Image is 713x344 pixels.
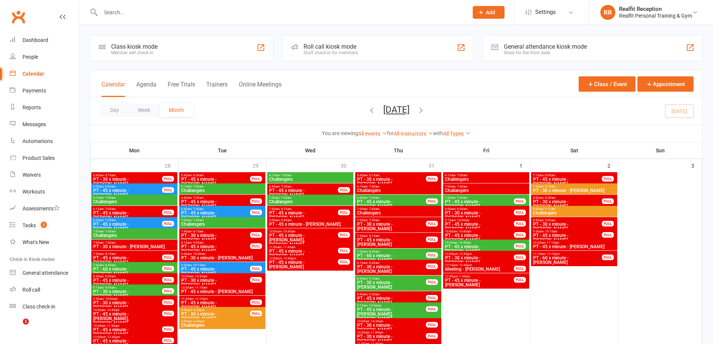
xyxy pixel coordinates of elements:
span: - 7:45am [455,196,467,200]
div: FULL [602,198,614,204]
div: General attendance kiosk mode [504,43,587,50]
span: PT - 30 x minute - [PERSON_NAME] [181,256,264,260]
span: - 1:30pm [458,275,470,278]
span: 8:15am [181,241,250,244]
a: Automations [10,133,79,150]
span: - 7:00am [104,196,116,200]
div: FULL [162,187,174,193]
button: Trainers [206,81,228,97]
button: [DATE] [383,104,409,115]
span: - 9:15am [368,277,380,280]
th: Mon [91,143,179,158]
span: PT - 45 x minute - [PERSON_NAME] [269,211,338,220]
span: 8:00am [533,196,602,200]
span: 6:15am [93,196,176,200]
span: - 6:45am [104,185,116,188]
div: FULL [250,277,262,283]
div: FULL [250,243,262,249]
a: Class kiosk mode [10,298,79,315]
div: Realfit Personal Training & Gym [619,12,692,19]
span: 9:15am [93,286,162,289]
div: Product Sales [22,155,55,161]
span: 9:30am [181,252,264,256]
span: - 9:00am [192,241,204,244]
div: FULL [162,299,174,305]
span: Settings [535,4,556,21]
div: FULL [338,232,350,238]
span: 7:00am [93,230,176,233]
th: Thu [354,143,442,158]
div: FULL [426,295,438,301]
span: PT - 45 x minute - [PERSON_NAME], [PERSON_NAME]... [269,233,338,247]
span: - 10:15am [192,264,205,267]
div: FULL [514,243,526,249]
span: 7:30am [269,207,338,211]
div: FULL [602,255,614,260]
div: FULL [250,210,262,215]
span: 12:45pm [445,275,514,278]
div: FULL [602,232,614,238]
span: 6:15am [445,174,528,177]
div: FULL [162,255,174,260]
div: 29 [253,159,266,171]
span: 9:15am [445,219,514,222]
span: - 6:15am [368,174,380,177]
span: 10:00am [181,275,250,278]
span: PT - 45 x minute - [PERSON_NAME] [445,244,514,253]
span: 12:00pm [269,257,338,260]
div: Tasks [22,222,36,228]
span: PT - 45 x minute - [PERSON_NAME] [269,260,338,269]
span: PT - 30 x minute - [PERSON_NAME] [357,265,426,274]
th: Wed [266,143,354,158]
span: - 7:30am [280,185,292,188]
a: Messages [10,116,79,133]
div: Realfit Reception [619,6,692,12]
span: - 8:30am [543,196,555,200]
strong: You are viewing [322,130,358,136]
button: Add [473,6,505,19]
span: 10:00am [445,241,514,244]
span: PT - 60 x minute - [PERSON_NAME] [357,253,426,262]
div: FULL [514,266,526,271]
span: 7:30am [93,252,162,256]
div: FULL [426,279,438,285]
span: Meeting - [PERSON_NAME] [445,267,514,271]
div: FULL [338,248,350,253]
span: PT - 30 x minute - [PERSON_NAME] [445,256,514,265]
button: Calendar [101,81,125,97]
span: - 8:45am [368,261,380,265]
div: Class kiosk mode [111,43,158,50]
span: PT - 30 x minute - [PERSON_NAME] [181,233,250,242]
span: - 10:45am [457,241,471,244]
span: - 8:15am [104,252,116,256]
span: PT - 45 x minute - [PERSON_NAME] [357,296,426,305]
a: General attendance kiosk mode [10,265,79,281]
div: FULL [514,210,526,215]
a: People [10,49,79,66]
span: 7:15am [533,174,602,177]
div: FULL [250,198,262,204]
span: 10:30am [181,286,264,289]
span: 9:30am [93,297,162,301]
a: Clubworx [9,7,28,26]
span: - 9:00am [543,219,555,222]
div: Dashboard [22,37,48,43]
div: Great for the front desk [504,50,587,55]
span: 5:45am [93,174,162,177]
div: 2 [607,159,618,171]
span: - 12:30pm [458,252,472,256]
span: - 7:00am [192,185,204,188]
span: - 8:15am [192,230,204,233]
span: - 7:30am [368,196,380,200]
span: - 7:45am [104,230,116,233]
span: PT - 30 x minute - [PERSON_NAME] [533,188,616,193]
div: FULL [426,237,438,242]
th: Fri [442,143,530,158]
span: 7:45am [93,264,162,267]
span: PT - 30 x minute - [PERSON_NAME] [93,177,162,186]
span: PT - 60 x minute - [PERSON_NAME] [93,267,162,276]
span: PT - 45 x minute - [PERSON_NAME] [181,211,250,220]
div: FULL [426,252,438,258]
span: - 6:15am [104,174,116,177]
div: FULL [162,288,174,294]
